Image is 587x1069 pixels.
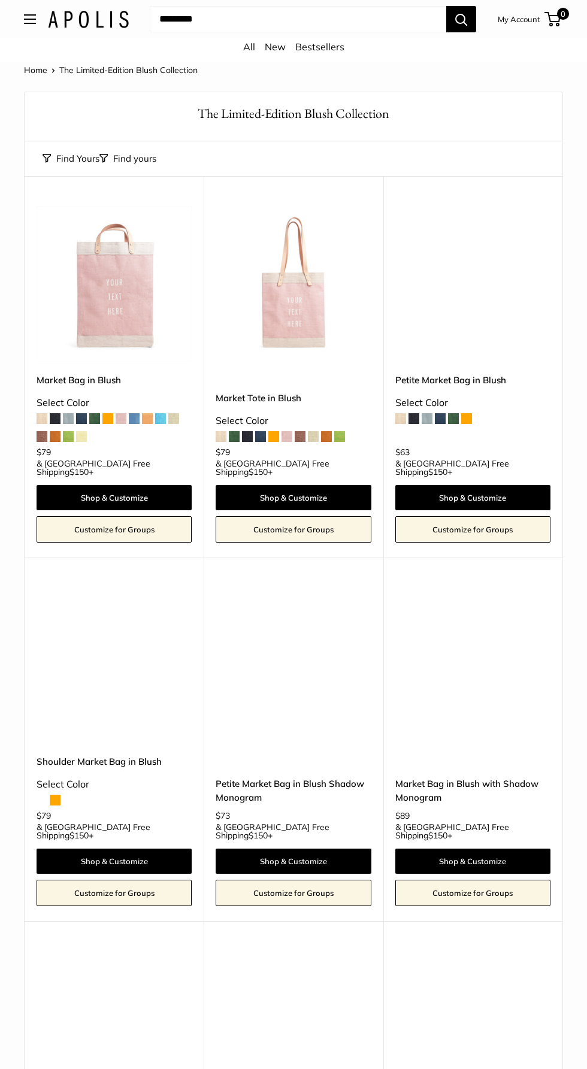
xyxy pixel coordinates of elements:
[216,516,371,543] a: Customize for Groups
[216,485,371,510] a: Shop & Customize
[37,206,192,361] a: description_Our first Blush Market BagMarket Bag in Blush
[395,823,550,840] span: & [GEOGRAPHIC_DATA] Free Shipping +
[216,412,371,430] div: Select Color
[428,467,447,477] span: $150
[395,394,550,412] div: Select Color
[48,11,129,28] img: Apolis
[69,830,89,841] span: $150
[249,467,268,477] span: $150
[37,394,192,412] div: Select Color
[395,516,550,543] a: Customize for Groups
[216,880,371,906] a: Customize for Groups
[216,206,371,361] a: Market Tote in BlushMarket Tote in Blush
[216,459,371,476] span: & [GEOGRAPHIC_DATA] Free Shipping +
[99,150,156,167] button: Filter collection
[24,62,198,78] nav: Breadcrumb
[216,823,371,840] span: & [GEOGRAPHIC_DATA] Free Shipping +
[37,447,51,458] span: $79
[24,65,47,75] a: Home
[428,830,447,841] span: $150
[216,777,371,805] a: Petite Market Bag in Blush Shadow Monogram
[150,6,446,32] input: Search...
[37,776,192,794] div: Select Color
[395,810,410,821] span: $89
[37,823,192,840] span: & [GEOGRAPHIC_DATA] Free Shipping +
[265,41,286,53] a: New
[37,849,192,874] a: Shop & Customize
[395,485,550,510] a: Shop & Customize
[395,447,410,458] span: $63
[37,880,192,906] a: Customize for Groups
[546,12,561,26] a: 0
[498,12,540,26] a: My Account
[395,849,550,874] a: Shop & Customize
[243,41,255,53] a: All
[43,150,99,167] button: Find Yours
[249,830,268,841] span: $150
[216,447,230,458] span: $79
[395,206,550,361] a: description_Our first ever Blush CollectionPetite Market Bag in Blush
[216,810,230,821] span: $73
[395,588,550,743] a: Market Bag in Blush with Shadow MonogramMarket Bag in Blush with Shadow Monogram
[295,41,344,53] a: Bestsellers
[557,8,569,20] span: 0
[59,65,198,75] span: The Limited-Edition Blush Collection
[216,206,371,361] img: Market Tote in Blush
[37,810,51,821] span: $79
[37,485,192,510] a: Shop & Customize
[395,373,550,387] a: Petite Market Bag in Blush
[24,14,36,24] button: Open menu
[216,391,371,405] a: Market Tote in Blush
[216,588,371,743] a: Petite Market Bag in Blush Shadow MonogramPetite Market Bag in Blush Shadow Monogram
[395,459,550,476] span: & [GEOGRAPHIC_DATA] Free Shipping +
[37,459,192,476] span: & [GEOGRAPHIC_DATA] Free Shipping +
[446,6,476,32] button: Search
[395,777,550,805] a: Market Bag in Blush with Shadow Monogram
[43,104,544,123] h1: The Limited-Edition Blush Collection
[395,880,550,906] a: Customize for Groups
[69,467,89,477] span: $150
[37,206,192,361] img: description_Our first Blush Market Bag
[37,373,192,387] a: Market Bag in Blush
[37,588,192,743] a: Shoulder Market Bag in BlushShoulder Market Bag in Blush
[216,849,371,874] a: Shop & Customize
[37,516,192,543] a: Customize for Groups
[37,755,192,768] a: Shoulder Market Bag in Blush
